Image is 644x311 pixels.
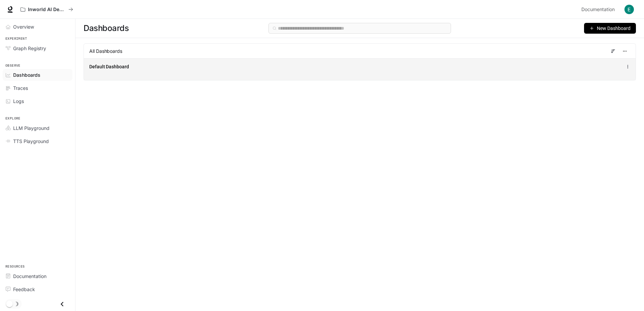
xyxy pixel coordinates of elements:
[3,95,72,107] a: Logs
[13,286,35,293] span: Feedback
[89,63,129,70] a: Default Dashboard
[13,138,49,145] span: TTS Playground
[89,48,122,55] span: All Dashboards
[3,21,72,33] a: Overview
[55,297,70,311] button: Close drawer
[584,23,636,34] button: New Dashboard
[3,69,72,81] a: Dashboards
[13,125,50,132] span: LLM Playground
[13,45,46,52] span: Graph Registry
[622,3,636,16] button: User avatar
[624,5,634,14] img: User avatar
[3,82,72,94] a: Traces
[13,71,40,78] span: Dashboards
[3,42,72,54] a: Graph Registry
[13,23,34,30] span: Overview
[28,7,66,12] p: Inworld AI Demos
[84,22,129,35] span: Dashboards
[13,273,46,280] span: Documentation
[581,5,615,14] span: Documentation
[579,3,620,16] a: Documentation
[3,270,72,282] a: Documentation
[18,3,76,16] button: All workspaces
[13,84,28,92] span: Traces
[6,300,13,307] span: Dark mode toggle
[3,122,72,134] a: LLM Playground
[3,135,72,147] a: TTS Playground
[597,25,631,32] span: New Dashboard
[3,283,72,295] a: Feedback
[13,98,24,105] span: Logs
